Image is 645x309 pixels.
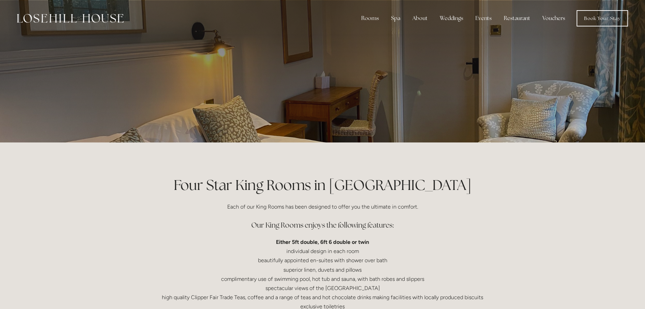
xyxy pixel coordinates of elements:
[17,14,124,23] img: Losehill House
[161,202,485,211] p: Each of our King Rooms has been designed to offer you the ultimate in comfort.
[386,12,406,25] div: Spa
[276,239,369,245] strong: Either 5ft double, 6ft 6 double or twin
[161,218,485,232] h3: Our King Rooms enjoys the following features:
[470,12,497,25] div: Events
[434,12,469,25] div: Weddings
[498,12,536,25] div: Restaurant
[161,175,485,195] h1: Four Star King Rooms in [GEOGRAPHIC_DATA]
[577,10,628,26] a: Book Your Stay
[407,12,433,25] div: About
[356,12,384,25] div: Rooms
[537,12,571,25] a: Vouchers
